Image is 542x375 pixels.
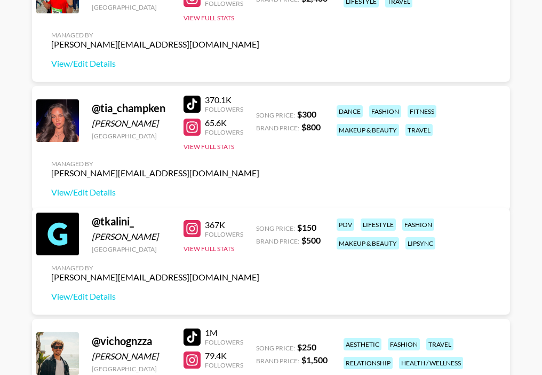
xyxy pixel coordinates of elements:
div: 65.6K [205,118,243,128]
div: travel [405,124,433,136]
div: pov [337,218,354,231]
div: fashion [388,338,420,350]
div: Managed By [51,31,259,39]
div: Managed By [51,264,259,272]
strong: $ 150 [297,222,316,232]
button: View Full Stats [184,245,234,253]
div: [GEOGRAPHIC_DATA] [92,365,171,373]
div: health / wellness [399,357,463,369]
div: [PERSON_NAME][EMAIL_ADDRESS][DOMAIN_NAME] [51,272,259,283]
div: Followers [205,230,243,238]
div: [PERSON_NAME] [92,351,171,362]
div: [GEOGRAPHIC_DATA] [92,245,171,253]
span: Song Price: [256,224,295,232]
div: 370.1K [205,95,243,105]
div: @ tia_champken [92,101,171,115]
a: View/Edit Details [51,187,259,198]
span: Song Price: [256,111,295,119]
div: fashion [402,218,434,231]
a: View/Edit Details [51,291,259,302]
strong: $ 250 [297,342,316,352]
div: @ vichognzza [92,334,171,348]
button: View Full Stats [184,143,234,151]
span: Brand Price: [256,124,299,132]
span: Brand Price: [256,237,299,245]
strong: $ 1,500 [301,355,328,365]
div: Followers [205,338,243,346]
a: View/Edit Details [51,58,259,69]
div: [GEOGRAPHIC_DATA] [92,3,171,11]
div: [GEOGRAPHIC_DATA] [92,132,171,140]
div: 367K [205,220,243,230]
div: [PERSON_NAME][EMAIL_ADDRESS][DOMAIN_NAME] [51,168,259,178]
div: [PERSON_NAME] [92,231,171,242]
div: Followers [205,128,243,136]
button: View Full Stats [184,14,234,22]
div: lifestyle [361,218,396,231]
div: travel [426,338,453,350]
div: makeup & beauty [337,124,399,136]
div: 1M [205,327,243,338]
span: Song Price: [256,344,295,352]
div: Followers [205,105,243,113]
div: [PERSON_NAME][EMAIL_ADDRESS][DOMAIN_NAME] [51,39,259,50]
div: lipsync [405,237,435,249]
span: Brand Price: [256,357,299,365]
div: aesthetic [344,338,381,350]
div: @ tkalini_ [92,215,171,228]
div: Followers [205,361,243,369]
div: 79.4K [205,350,243,361]
div: [PERSON_NAME] [92,118,171,129]
div: fashion [369,105,401,118]
div: Managed By [51,160,259,168]
div: fitness [408,105,436,118]
div: makeup & beauty [337,237,399,249]
div: dance [337,105,363,118]
div: relationship [344,357,393,369]
strong: $ 300 [297,109,316,119]
strong: $ 500 [301,235,321,245]
strong: $ 800 [301,122,321,132]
